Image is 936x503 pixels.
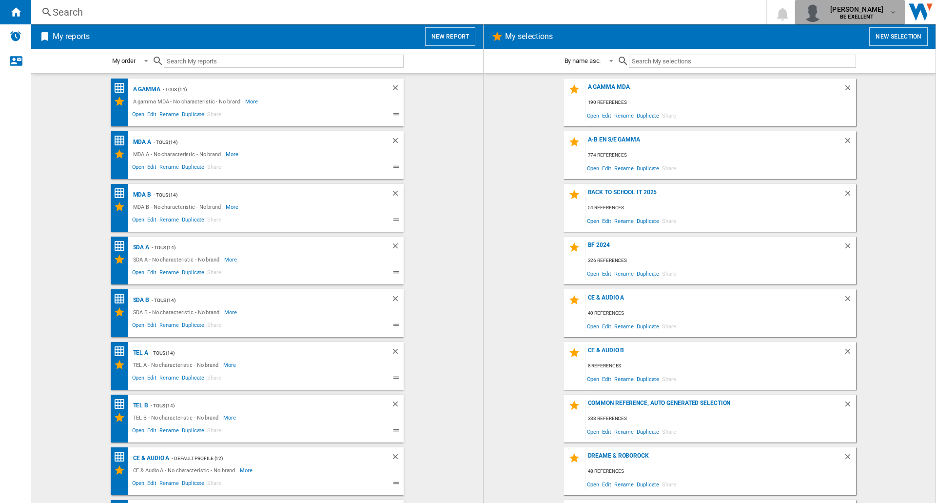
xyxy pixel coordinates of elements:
[158,268,180,280] span: Rename
[114,82,131,94] div: Price Matrix
[601,214,613,227] span: Edit
[206,321,223,332] span: Share
[114,201,131,213] div: My Selections
[391,452,404,464] div: Delete
[114,96,131,107] div: My Selections
[158,426,180,438] span: Rename
[114,451,131,463] div: Price Matrix
[206,110,223,121] span: Share
[131,254,224,265] div: SDA A - No characteristic - No brand
[585,97,856,109] div: 190 references
[585,294,843,307] div: CE & Audio A
[585,360,856,372] div: 8 references
[585,136,843,149] div: A-B en S/E gamma
[240,464,254,476] span: More
[131,373,146,385] span: Open
[869,27,928,46] button: New selection
[223,412,237,423] span: More
[206,426,223,438] span: Share
[164,55,404,68] input: Search My reports
[661,372,678,385] span: Share
[585,161,601,175] span: Open
[131,347,149,359] div: TEL A
[224,254,238,265] span: More
[131,83,160,96] div: A gamma
[180,162,206,174] span: Duplicate
[601,109,613,122] span: Edit
[661,320,678,333] span: Share
[131,306,224,318] div: SDA B - No characteristic - No brand
[629,55,856,68] input: Search My selections
[635,214,661,227] span: Duplicate
[53,5,741,19] div: Search
[613,478,635,491] span: Rename
[226,201,240,213] span: More
[131,479,146,490] span: Open
[635,320,661,333] span: Duplicate
[169,452,371,464] div: - Default profile (12)
[114,293,131,305] div: Price Matrix
[223,359,237,371] span: More
[180,321,206,332] span: Duplicate
[601,320,613,333] span: Edit
[425,27,475,46] button: New report
[585,347,843,360] div: CE & Audio B
[131,241,150,254] div: SDA A
[151,189,371,201] div: - TOUS (14)
[391,294,404,306] div: Delete
[843,400,856,413] div: Delete
[51,27,92,46] h2: My reports
[601,478,613,491] span: Edit
[131,162,146,174] span: Open
[146,479,158,490] span: Edit
[585,452,843,465] div: Dreame & Roborock
[391,347,404,359] div: Delete
[158,215,180,227] span: Rename
[585,214,601,227] span: Open
[131,412,223,423] div: TEL B - No characteristic - No brand
[131,96,246,107] div: A gamma MDA - No characteristic - No brand
[158,110,180,121] span: Rename
[158,162,180,174] span: Rename
[224,306,238,318] span: More
[245,96,259,107] span: More
[585,241,843,255] div: BF 2024
[114,254,131,265] div: My Selections
[613,425,635,438] span: Rename
[148,347,371,359] div: - TOUS (14)
[114,464,131,476] div: My Selections
[131,136,152,148] div: MDA A
[391,400,404,412] div: Delete
[635,425,661,438] span: Duplicate
[131,148,226,160] div: MDA A - No characteristic - No brand
[843,294,856,307] div: Delete
[146,162,158,174] span: Edit
[131,426,146,438] span: Open
[585,478,601,491] span: Open
[146,268,158,280] span: Edit
[601,372,613,385] span: Edit
[112,57,136,64] div: My order
[803,2,822,22] img: profile.jpg
[131,464,240,476] div: CE & Audio A - No characteristic - No brand
[131,359,223,371] div: TEL A - No characteristic - No brand
[585,189,843,202] div: Back To School IT 2025
[635,267,661,280] span: Duplicate
[843,452,856,465] div: Delete
[585,307,856,320] div: 40 references
[114,240,131,252] div: Price Matrix
[149,294,371,306] div: - TOUS (14)
[114,187,131,200] div: Price Matrix
[601,161,613,175] span: Edit
[661,161,678,175] span: Share
[585,372,601,385] span: Open
[114,345,131,358] div: Price Matrix
[226,148,240,160] span: More
[843,347,856,360] div: Delete
[146,426,158,438] span: Edit
[146,215,158,227] span: Edit
[635,372,661,385] span: Duplicate
[114,359,131,371] div: My Selections
[131,110,146,121] span: Open
[114,412,131,423] div: My Selections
